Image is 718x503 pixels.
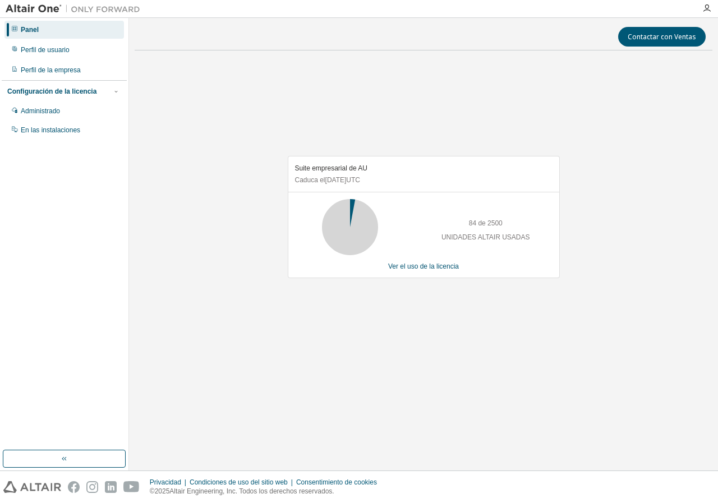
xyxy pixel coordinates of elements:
font: Consentimiento de cookies [296,478,377,486]
img: altair_logo.svg [3,481,61,493]
font: Panel [21,26,39,34]
font: Caduca el [295,176,325,184]
img: instagram.svg [86,481,98,493]
font: Perfil de usuario [21,46,70,54]
button: Contactar con Ventas [618,27,706,47]
img: youtube.svg [123,481,140,493]
font: Ver el uso de la licencia [388,262,459,270]
font: 84 de 2500 [469,219,503,227]
font: [DATE] [325,176,347,184]
font: Suite empresarial de AU [295,164,367,172]
font: © [150,487,155,495]
img: linkedin.svg [105,481,117,493]
font: Contactar con Ventas [628,32,696,41]
font: Altair Engineering, Inc. Todos los derechos reservados. [169,487,334,495]
font: UTC [346,176,360,184]
font: 2025 [155,487,170,495]
img: Altair Uno [6,3,146,15]
font: UNIDADES ALTAIR USADAS [441,233,530,241]
font: Configuración de la licencia [7,87,96,95]
font: Administrado [21,107,60,115]
font: Condiciones de uso del sitio web [190,478,288,486]
font: En las instalaciones [21,126,80,134]
font: Perfil de la empresa [21,66,81,74]
img: facebook.svg [68,481,80,493]
font: Privacidad [150,478,181,486]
